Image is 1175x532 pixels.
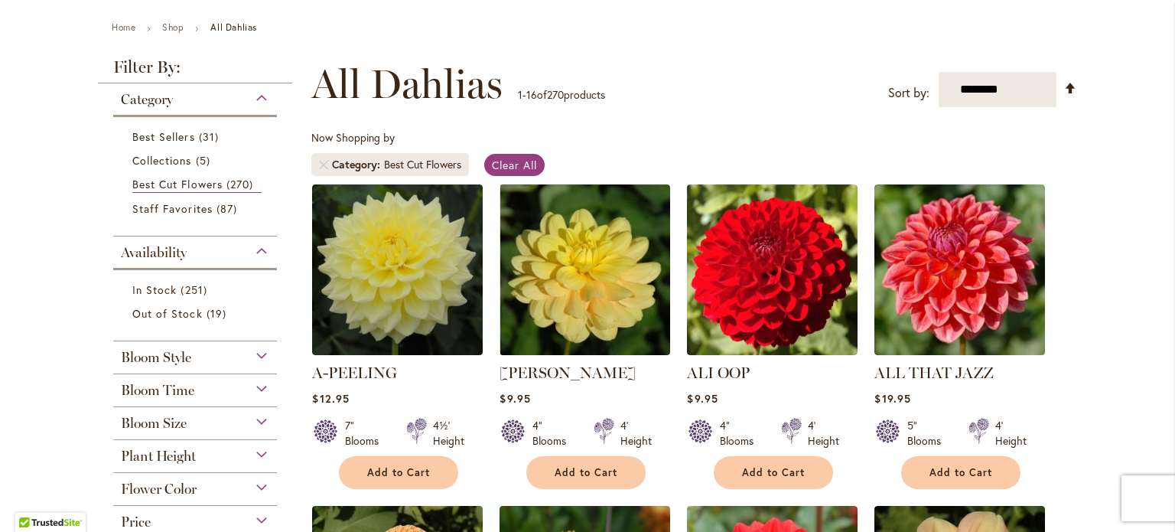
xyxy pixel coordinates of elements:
[687,391,718,406] span: $9.95
[207,305,230,321] span: 19
[196,152,214,168] span: 5
[339,456,458,489] button: Add to Cart
[547,87,564,102] span: 270
[312,364,397,382] a: A-PEELING
[132,177,223,191] span: Best Cut Flowers
[484,154,545,176] a: Clear All
[216,201,241,217] span: 87
[226,176,257,192] span: 270
[162,21,184,33] a: Shop
[132,152,262,168] a: Collections
[492,158,537,172] span: Clear All
[312,344,483,358] a: A-Peeling
[98,59,292,83] strong: Filter By:
[687,344,858,358] a: ALI OOP
[526,87,537,102] span: 16
[181,282,210,298] span: 251
[500,344,670,358] a: AHOY MATEY
[312,391,349,406] span: $12.95
[132,129,195,144] span: Best Sellers
[332,157,384,172] span: Category
[687,184,858,355] img: ALI OOP
[311,130,395,145] span: Now Shopping by
[874,184,1045,355] img: ALL THAT JAZZ
[121,448,196,465] span: Plant Height
[132,201,262,217] a: Staff Favorites
[526,456,646,489] button: Add to Cart
[132,282,262,298] a: In Stock 251
[518,87,522,102] span: 1
[367,466,430,479] span: Add to Cart
[112,21,135,33] a: Home
[888,79,929,107] label: Sort by:
[500,184,670,355] img: AHOY MATEY
[132,201,213,216] span: Staff Favorites
[121,382,194,399] span: Bloom Time
[808,418,839,449] div: 4' Height
[121,514,151,530] span: Price
[121,244,187,261] span: Availability
[555,466,617,479] span: Add to Cart
[874,344,1045,358] a: ALL THAT JAZZ
[132,176,262,193] a: Best Cut Flowers
[687,364,750,382] a: ALI OOP
[345,418,388,449] div: 7" Blooms
[132,153,192,168] span: Collections
[132,305,262,321] a: Out of Stock 19
[532,418,575,449] div: 4" Blooms
[132,306,203,321] span: Out of Stock
[500,391,530,406] span: $9.95
[742,466,805,479] span: Add to Cart
[312,184,483,355] img: A-Peeling
[121,415,187,432] span: Bloom Size
[620,418,652,449] div: 4' Height
[874,391,910,406] span: $19.95
[500,364,636,382] a: [PERSON_NAME]
[720,418,763,449] div: 4" Blooms
[121,91,173,108] span: Category
[121,349,191,366] span: Bloom Style
[132,129,262,145] a: Best Sellers
[311,61,503,107] span: All Dahlias
[929,466,992,479] span: Add to Cart
[319,160,328,169] a: Remove Category Best Cut Flowers
[874,364,994,382] a: ALL THAT JAZZ
[901,456,1020,489] button: Add to Cart
[121,481,197,498] span: Flower Color
[11,478,54,521] iframe: Launch Accessibility Center
[210,21,257,33] strong: All Dahlias
[714,456,833,489] button: Add to Cart
[199,129,223,145] span: 31
[518,83,605,107] p: - of products
[995,418,1027,449] div: 4' Height
[433,418,464,449] div: 4½' Height
[907,418,950,449] div: 5" Blooms
[384,157,461,172] div: Best Cut Flowers
[132,282,177,297] span: In Stock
